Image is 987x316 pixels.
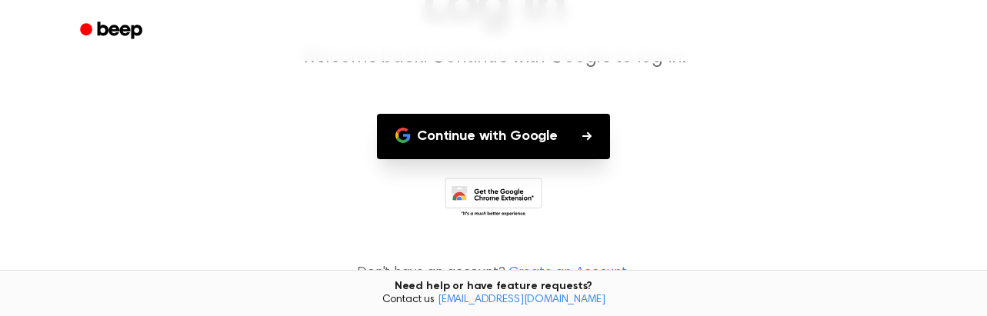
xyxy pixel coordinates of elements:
a: Beep [69,16,156,46]
span: Contact us [9,294,978,308]
button: Continue with Google [377,114,610,159]
p: Don't have an account? [18,263,969,284]
a: [EMAIL_ADDRESS][DOMAIN_NAME] [438,294,605,305]
a: Create an Account [509,263,627,284]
